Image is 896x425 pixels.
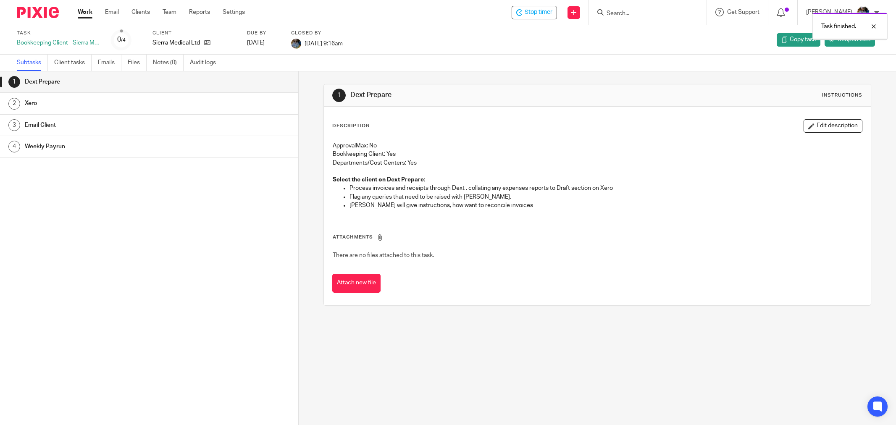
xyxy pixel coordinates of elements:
[223,8,245,16] a: Settings
[17,30,101,37] label: Task
[117,35,126,45] div: 0
[291,39,301,49] img: Jaskaran%20Singh.jpeg
[804,119,862,133] button: Edit description
[190,55,222,71] a: Audit logs
[857,6,870,19] img: Jaskaran%20Singh.jpeg
[247,30,281,37] label: Due by
[291,30,343,37] label: Closed by
[333,235,373,239] span: Attachments
[17,7,59,18] img: Pixie
[17,55,48,71] a: Subtasks
[25,76,202,88] h1: Dext Prepare
[98,55,121,71] a: Emails
[78,8,92,16] a: Work
[54,55,92,71] a: Client tasks
[821,22,856,31] p: Task finished.
[153,55,184,71] a: Notes (0)
[333,177,425,183] strong: Select the client on Dext Prepare:
[105,8,119,16] a: Email
[121,38,126,42] small: /4
[350,91,615,100] h1: Dext Prepare
[333,142,862,150] p: ApprovalMax: No
[333,252,434,258] span: There are no files attached to this task.
[163,8,176,16] a: Team
[247,39,281,47] div: [DATE]
[333,159,862,167] p: Departments/Cost Centers: Yes
[822,92,862,99] div: Instructions
[131,8,150,16] a: Clients
[8,76,20,88] div: 1
[349,193,862,201] p: Flag any queries that need to be raised with [PERSON_NAME].
[8,141,20,152] div: 4
[512,6,557,19] div: Sierra Medical Ltd - Bookkeeping Client - Sierra Medical
[8,119,20,131] div: 3
[332,123,370,129] p: Description
[332,89,346,102] div: 1
[349,201,862,210] p: [PERSON_NAME] will give instructions, how want to reconcile invoices
[152,39,200,47] p: Sierra Medical Ltd
[333,150,862,158] p: Bookkeeping Client: Yes
[25,119,202,131] h1: Email Client
[305,40,343,46] span: [DATE] 9:16am
[332,274,381,293] button: Attach new file
[128,55,147,71] a: Files
[17,39,101,47] div: Bookkeeping Client - Sierra Medical
[8,98,20,110] div: 2
[25,97,202,110] h1: Xero
[152,30,236,37] label: Client
[349,184,862,192] p: Process invoices and receipts through Dext , collating any expenses reports to Draft section on Xero
[189,8,210,16] a: Reports
[25,140,202,153] h1: Weekly Payrun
